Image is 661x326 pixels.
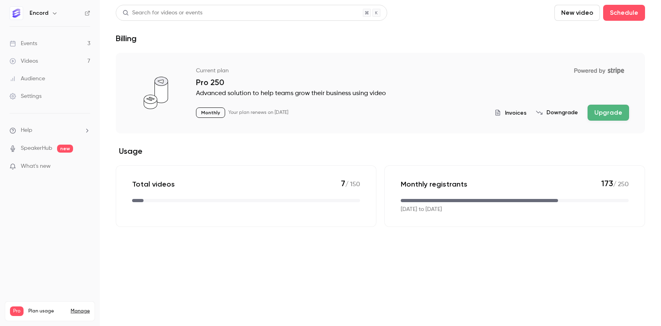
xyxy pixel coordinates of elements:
[81,163,90,170] iframe: Noticeable Trigger
[341,179,360,189] p: / 150
[132,179,175,189] p: Total videos
[21,126,32,135] span: Help
[536,109,578,117] button: Downgrade
[71,308,90,314] a: Manage
[196,78,629,87] p: Pro 250
[21,162,51,171] span: What's new
[21,144,52,153] a: SpeakerHub
[196,67,229,75] p: Current plan
[196,107,225,118] p: Monthly
[10,92,42,100] div: Settings
[116,53,645,227] section: billing
[116,146,645,156] h2: Usage
[495,109,526,117] button: Invoices
[10,126,90,135] li: help-dropdown-opener
[588,105,629,121] button: Upgrade
[505,109,526,117] span: Invoices
[116,34,137,43] h1: Billing
[30,9,48,17] h6: Encord
[10,75,45,83] div: Audience
[401,179,467,189] p: Monthly registrants
[196,89,629,98] p: Advanced solution to help teams grow their business using video
[228,109,288,116] p: Your plan renews on [DATE]
[10,57,38,65] div: Videos
[601,179,629,189] p: / 250
[10,40,37,48] div: Events
[57,145,73,153] span: new
[401,205,442,214] p: [DATE] to [DATE]
[28,308,66,314] span: Plan usage
[554,5,600,21] button: New video
[10,306,24,316] span: Pro
[341,179,345,188] span: 7
[601,179,613,188] span: 173
[10,7,23,20] img: Encord
[603,5,645,21] button: Schedule
[123,9,202,17] div: Search for videos or events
